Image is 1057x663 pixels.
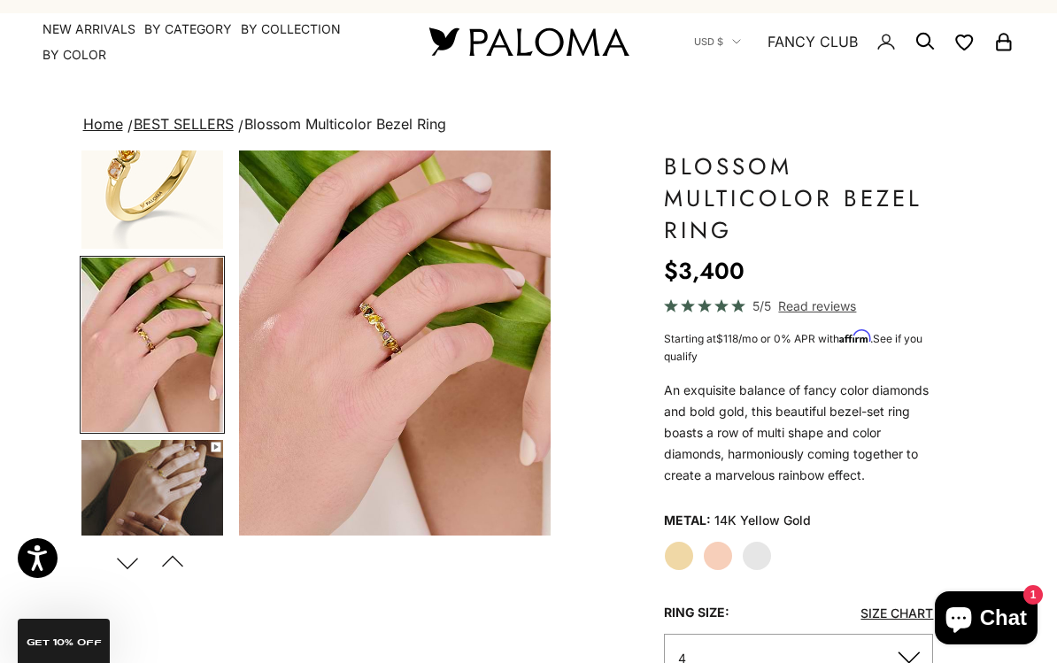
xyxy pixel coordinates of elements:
button: USD $ [694,34,741,50]
nav: Primary navigation [42,20,387,64]
span: Starting at /mo or 0% APR with . [664,332,922,363]
a: Home [83,115,123,133]
div: GET 10% Off [18,619,110,663]
summary: By Color [42,46,106,64]
sale-price: $3,400 [664,253,745,289]
span: Read reviews [778,296,856,316]
button: Go to item 6 [80,438,225,617]
img: #YellowGold #RoseGold #WhiteGold [81,440,223,615]
a: FANCY CLUB [768,30,858,53]
span: 5/5 [752,296,771,316]
p: An exquisite balance of fancy color diamonds and bold gold, this beautiful bezel-set ring boasts ... [664,380,934,486]
span: Blossom Multicolor Bezel Ring [244,115,446,133]
a: NEW ARRIVALS [42,20,135,38]
span: Affirm [839,330,870,343]
summary: By Category [144,20,232,38]
button: Go to item 5 [80,256,225,434]
variant-option-value: 14K Yellow Gold [714,507,811,534]
div: Item 5 of 16 [239,150,551,536]
a: 5/5 Read reviews [664,296,934,316]
span: USD $ [694,34,723,50]
a: Size Chart [860,605,933,621]
img: #YellowGold #RoseGold #WhiteGold [81,258,223,432]
legend: Ring Size: [664,599,729,626]
inbox-online-store-chat: Shopify online store chat [930,591,1043,649]
a: BEST SELLERS [134,115,234,133]
legend: Metal: [664,507,711,534]
span: $118 [716,332,738,345]
img: #YellowGold #RoseGold #WhiteGold [239,150,551,536]
nav: breadcrumbs [80,112,978,137]
nav: Secondary navigation [694,13,1015,70]
summary: By Collection [241,20,341,38]
img: #YellowGold [81,74,223,249]
span: GET 10% Off [27,638,102,647]
button: Go to item 1 [80,73,225,251]
h1: Blossom Multicolor Bezel Ring [664,150,934,246]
